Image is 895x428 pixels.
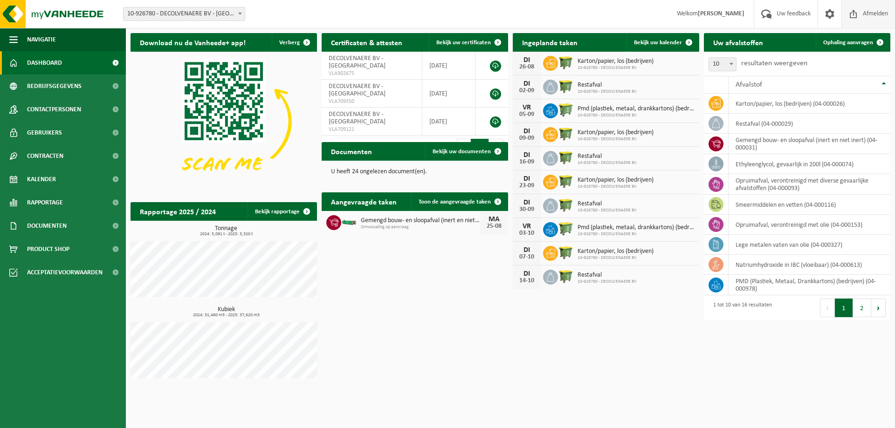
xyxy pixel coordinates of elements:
[279,40,300,46] span: Verberg
[517,278,536,284] div: 14-10
[704,33,772,51] h2: Uw afvalstoffen
[729,275,890,295] td: PMD (Plastiek, Metaal, Drankkartons) (bedrijven) (04-000978)
[578,160,637,166] span: 10-926780 - DECOLVENAERE BV
[578,231,695,237] span: 10-926780 - DECOLVENAERE BV
[517,246,536,254] div: DI
[853,299,871,317] button: 2
[361,224,480,230] span: Omwisseling op aanvraag
[709,58,736,71] span: 10
[729,94,890,114] td: karton/papier, los (bedrijven) (04-000026)
[331,169,499,175] p: U heeft 24 ongelezen document(en).
[429,33,507,52] a: Bekijk uw certificaten
[329,70,415,77] span: VLA902675
[578,177,654,184] span: Karton/papier, los (bedrijven)
[698,10,744,17] strong: [PERSON_NAME]
[729,154,890,174] td: ethyleenglycol, gevaarlijk in 200l (04-000074)
[558,78,574,94] img: WB-1100-HPE-GN-51
[578,82,637,89] span: Restafval
[517,135,536,142] div: 09-09
[124,7,245,20] span: 10-926780 - DECOLVENAERE BV - GENT
[329,98,415,105] span: VLA709350
[558,173,574,189] img: WB-1100-HPE-GN-51
[517,128,536,135] div: DI
[517,270,536,278] div: DI
[729,134,890,154] td: gemengd bouw- en sloopafval (inert en niet inert) (04-000031)
[729,235,890,255] td: lege metalen vaten van olie (04-000327)
[578,208,637,213] span: 10-926780 - DECOLVENAERE BV
[131,52,317,191] img: Download de VHEPlus App
[558,54,574,70] img: WB-1100-HPE-GN-51
[871,299,886,317] button: Next
[27,261,103,284] span: Acceptatievoorwaarden
[272,33,316,52] button: Verberg
[27,238,69,261] span: Product Shop
[578,136,654,142] span: 10-926780 - DECOLVENAERE BV
[329,111,386,125] span: DECOLVENAERE BV - [GEOGRAPHIC_DATA]
[123,7,245,21] span: 10-926780 - DECOLVENAERE BV - GENT
[422,80,475,108] td: [DATE]
[517,175,536,183] div: DI
[578,200,637,208] span: Restafval
[329,55,386,69] span: DECOLVENAERE BV - [GEOGRAPHIC_DATA]
[517,80,536,88] div: DI
[27,98,81,121] span: Contactpersonen
[578,255,654,261] span: 10-926780 - DECOLVENAERE BV
[248,202,316,221] a: Bekijk rapportage
[517,56,536,64] div: DI
[419,199,491,205] span: Toon de aangevraagde taken
[27,121,62,144] span: Gebruikers
[517,159,536,165] div: 16-09
[729,255,890,275] td: natriumhydroxide in IBC (vloeibaar) (04-000613)
[729,215,890,235] td: opruimafval, verontreinigd met olie (04-000153)
[135,225,317,237] h3: Tonnage
[433,149,491,155] span: Bekijk uw documenten
[341,217,357,226] img: HK-XC-10-GN-00
[135,232,317,237] span: 2024: 5,091 t - 2025: 3,320 t
[322,192,406,211] h2: Aangevraagde taken
[578,153,637,160] span: Restafval
[729,114,890,134] td: restafval (04-000029)
[485,216,503,223] div: MA
[729,195,890,215] td: smeermiddelen en vetten (04-000116)
[517,104,536,111] div: VR
[322,142,381,160] h2: Documenten
[736,81,762,88] span: Afvalstof
[823,40,873,46] span: Ophaling aanvragen
[422,108,475,136] td: [DATE]
[27,51,62,75] span: Dashboard
[27,191,63,214] span: Rapportage
[131,33,255,51] h2: Download nu de Vanheede+ app!
[322,33,412,51] h2: Certificaten & attesten
[425,142,507,161] a: Bekijk uw documenten
[135,313,317,318] span: 2024: 31,460 m3 - 2025: 37,620 m3
[27,214,67,238] span: Documenten
[517,64,536,70] div: 26-08
[517,230,536,237] div: 03-10
[578,58,654,65] span: Karton/papier, los (bedrijven)
[485,223,503,230] div: 25-08
[709,57,737,71] span: 10
[517,151,536,159] div: DI
[135,306,317,318] h3: Kubiek
[578,248,654,255] span: Karton/papier, los (bedrijven)
[513,33,587,51] h2: Ingeplande taken
[411,192,507,211] a: Toon de aangevraagde taken
[517,254,536,260] div: 07-10
[422,52,475,80] td: [DATE]
[578,279,637,285] span: 10-926780 - DECOLVENAERE BV
[835,299,853,317] button: 1
[578,224,695,231] span: Pmd (plastiek, metaal, drankkartons) (bedrijven)
[578,105,695,113] span: Pmd (plastiek, metaal, drankkartons) (bedrijven)
[578,113,695,118] span: 10-926780 - DECOLVENAERE BV
[558,102,574,118] img: WB-0660-HPE-GN-51
[131,202,225,220] h2: Rapportage 2025 / 2024
[517,183,536,189] div: 23-09
[558,126,574,142] img: WB-1100-HPE-GN-51
[361,217,480,224] span: Gemengd bouw- en sloopafval (inert en niet inert)
[517,223,536,230] div: VR
[558,245,574,260] img: WB-1100-HPE-GN-51
[709,298,772,318] div: 1 tot 10 van 16 resultaten
[578,65,654,71] span: 10-926780 - DECOLVENAERE BV
[27,144,63,168] span: Contracten
[634,40,682,46] span: Bekijk uw kalender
